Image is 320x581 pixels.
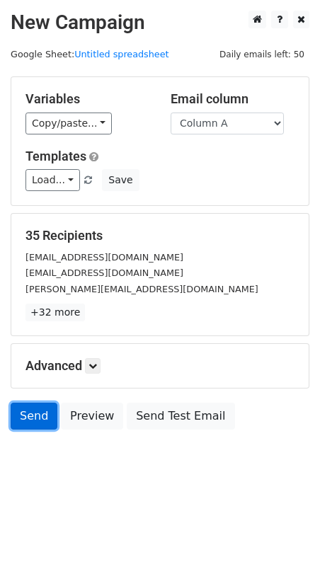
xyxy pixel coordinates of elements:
[127,403,234,430] a: Send Test Email
[25,268,183,278] small: [EMAIL_ADDRESS][DOMAIN_NAME]
[25,358,295,374] h5: Advanced
[25,284,258,294] small: [PERSON_NAME][EMAIL_ADDRESS][DOMAIN_NAME]
[249,513,320,581] iframe: Chat Widget
[25,113,112,134] a: Copy/paste...
[11,11,309,35] h2: New Campaign
[215,49,309,59] a: Daily emails left: 50
[25,252,183,263] small: [EMAIL_ADDRESS][DOMAIN_NAME]
[171,91,295,107] h5: Email column
[25,228,295,243] h5: 35 Recipients
[102,169,139,191] button: Save
[25,304,85,321] a: +32 more
[74,49,168,59] a: Untitled spreadsheet
[25,169,80,191] a: Load...
[11,49,169,59] small: Google Sheet:
[61,403,123,430] a: Preview
[11,403,57,430] a: Send
[25,149,86,163] a: Templates
[215,47,309,62] span: Daily emails left: 50
[25,91,149,107] h5: Variables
